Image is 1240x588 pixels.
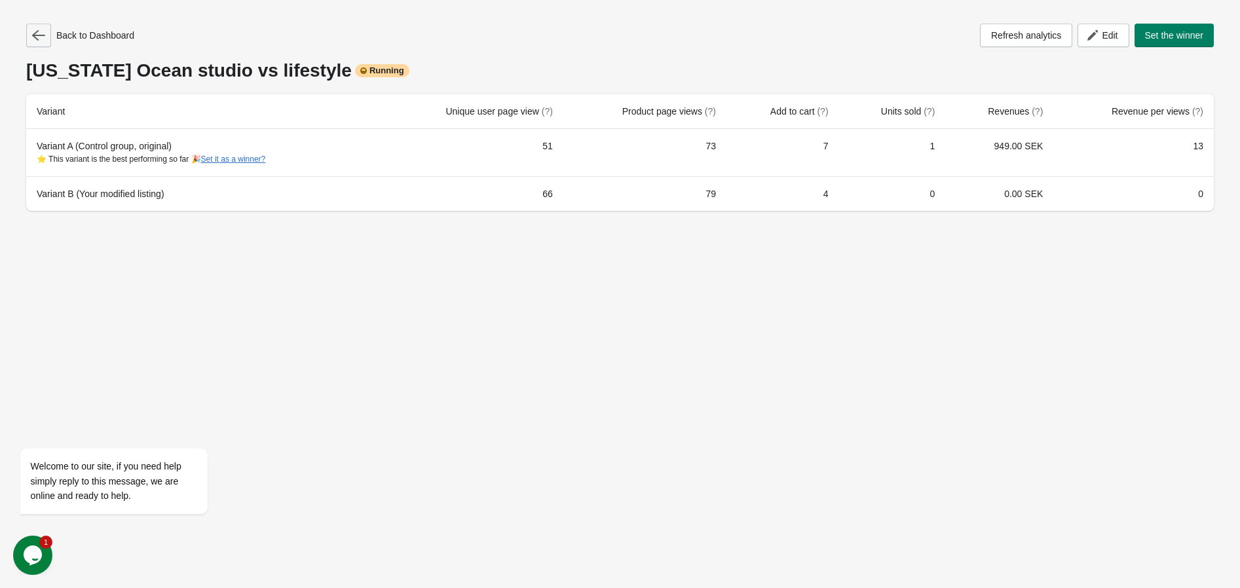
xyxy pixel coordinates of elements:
[991,30,1061,41] span: Refresh analytics
[201,155,266,164] button: Set it as a winner?
[839,176,946,211] td: 0
[1078,24,1129,47] button: Edit
[1102,30,1118,41] span: Edit
[381,176,563,211] td: 66
[355,64,409,77] div: Running
[542,106,553,117] span: (?)
[13,331,249,529] iframe: chat widget
[1053,129,1214,176] td: 13
[26,60,1214,81] div: [US_STATE] Ocean studio vs lifestyle
[945,129,1053,176] td: 949.00 SEK
[26,94,381,129] th: Variant
[1192,106,1203,117] span: (?)
[381,129,563,176] td: 51
[839,129,946,176] td: 1
[817,106,828,117] span: (?)
[988,106,1043,117] span: Revenues
[1145,30,1204,41] span: Set the winner
[37,153,371,166] div: ⭐ This variant is the best performing so far 🎉
[980,24,1072,47] button: Refresh analytics
[622,106,716,117] span: Product page views
[770,106,829,117] span: Add to cart
[563,176,726,211] td: 79
[1032,106,1043,117] span: (?)
[705,106,716,117] span: (?)
[881,106,935,117] span: Units sold
[37,139,371,166] div: Variant A (Control group, original)
[1112,106,1203,117] span: Revenue per views
[1135,24,1214,47] button: Set the winner
[26,24,134,47] div: Back to Dashboard
[37,187,371,200] div: Variant B (Your modified listing)
[924,106,935,117] span: (?)
[13,536,55,575] iframe: chat widget
[563,129,726,176] td: 73
[726,129,839,176] td: 7
[726,176,839,211] td: 4
[445,106,552,117] span: Unique user page view
[1053,176,1214,211] td: 0
[945,176,1053,211] td: 0.00 SEK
